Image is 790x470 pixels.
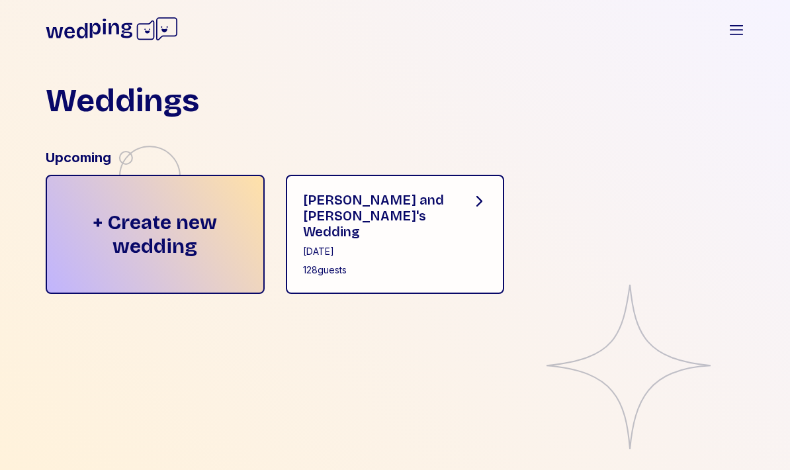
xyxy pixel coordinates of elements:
[303,192,451,240] div: [PERSON_NAME] and [PERSON_NAME]'s Wedding
[46,148,744,167] div: Upcoming
[303,245,451,258] div: [DATE]
[46,85,199,117] h1: Weddings
[303,263,451,277] div: 128 guests
[46,175,265,294] div: + Create new wedding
